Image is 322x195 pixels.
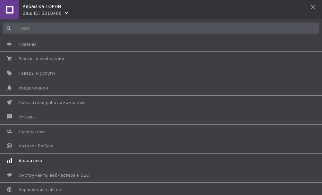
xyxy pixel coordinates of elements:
[19,85,48,91] span: Уведомления
[19,158,42,164] span: Аналитика
[19,100,85,106] span: Показатели работы компании
[19,129,45,135] span: Покупатели
[19,114,36,120] span: Отзывы
[19,187,62,193] span: Управление сайтом
[3,23,319,34] input: Поиск
[19,70,55,76] span: Товары и услуги
[22,10,62,16] div: Ваш ID: 3218466
[19,56,64,62] span: Заказы и сообщения
[19,172,89,178] span: Инструменты вебмастера и SEO
[19,143,53,149] span: Каталог ProSale
[19,42,37,47] span: Главная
